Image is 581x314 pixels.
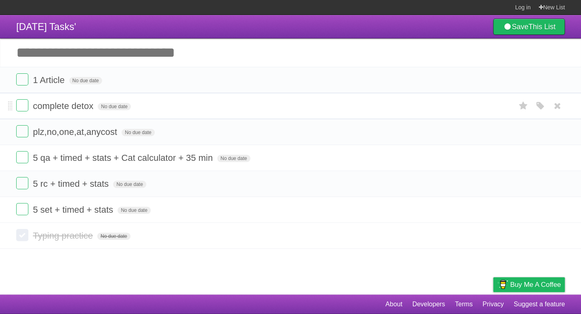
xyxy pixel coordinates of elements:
[98,103,130,110] span: No due date
[385,297,402,312] a: About
[16,151,28,163] label: Done
[514,297,565,312] a: Suggest a feature
[16,125,28,137] label: Done
[69,77,102,84] span: No due date
[117,207,150,214] span: No due date
[33,205,115,215] span: 5 set + timed + stats
[113,181,146,188] span: No due date
[217,155,250,162] span: No due date
[497,278,508,291] img: Buy me a coffee
[16,229,28,241] label: Done
[16,177,28,189] label: Done
[33,179,111,189] span: 5 rc + timed + stats
[16,73,28,85] label: Done
[412,297,445,312] a: Developers
[16,203,28,215] label: Done
[16,21,76,32] span: [DATE] Tasks'
[33,75,66,85] span: 1 Article
[455,297,473,312] a: Terms
[510,278,561,292] span: Buy me a coffee
[16,99,28,111] label: Done
[33,231,95,241] span: Typing practice
[493,277,565,292] a: Buy me a coffee
[528,23,555,31] b: This List
[483,297,504,312] a: Privacy
[33,153,215,163] span: 5 qa + timed + stats + Cat calculator + 35 min
[515,99,531,113] label: Star task
[122,129,154,136] span: No due date
[33,127,119,137] span: plz,no,one,at,anycost
[97,233,130,240] span: No due date
[493,19,565,35] a: SaveThis List
[33,101,95,111] span: complete detox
